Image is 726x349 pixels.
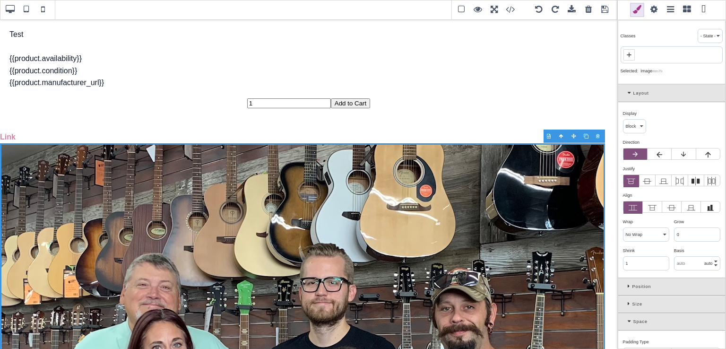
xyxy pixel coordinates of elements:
div: Position [618,278,725,296]
label: Stretch [623,201,642,214]
span: View code [504,3,529,17]
span: Settings [647,3,661,17]
label: Space Around [688,175,704,187]
label: Baselines [701,201,720,214]
div: Selected: [621,67,641,75]
label: Center [640,175,655,187]
span: Grow [674,219,684,224]
span: Open Blocks [680,3,694,17]
label: Start [623,175,639,187]
label: Column [672,148,695,160]
span: Open Layer Manager [663,3,677,17]
label: Center [662,201,681,214]
label: Space Evenly [704,175,720,187]
div: Space [618,313,725,331]
label: Row [623,148,647,160]
span: #im7ii [652,69,662,73]
input: 1 [623,257,669,270]
label: End [682,201,700,214]
span: Wrap [623,219,633,224]
span: Justify [623,166,635,171]
div: Classes [621,32,636,40]
span: Basis [674,248,684,253]
label: End [656,175,671,187]
input: 1 [247,79,331,89]
input: 0 [674,228,720,241]
div: Size [618,296,725,313]
span: Direction [623,140,640,145]
span: Padding Type [623,340,649,344]
span: Display [623,111,637,116]
button: Add to Cart [331,79,370,89]
div: Test {{product.availability}} {{product.condition}} {{product.manufacturer_url}} [5,5,613,75]
span: View components [454,3,468,17]
span: Open AI Assistant [696,3,710,17]
label: Row Reverse [648,148,671,161]
label: Column Reverse [696,148,720,161]
span: Fullscreen [487,3,501,17]
span: Align [623,193,632,198]
input: auto [674,257,720,270]
span: Open Style Manager [630,3,644,17]
span: Save & Close [598,3,612,17]
span: Image [640,69,652,73]
span: Preview [471,3,485,17]
label: Space Between [672,175,687,187]
div: Layout [618,85,725,102]
label: Start [643,201,662,214]
span: Shrink [623,248,635,253]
